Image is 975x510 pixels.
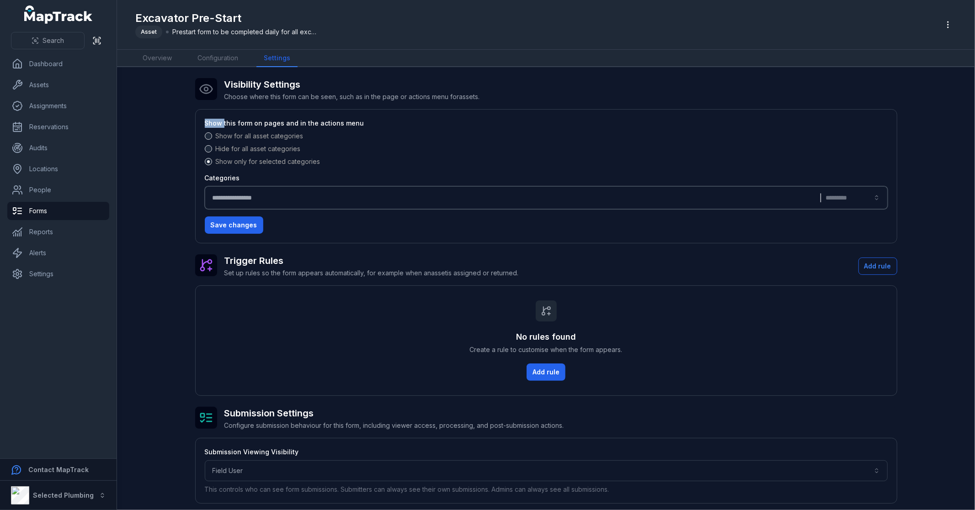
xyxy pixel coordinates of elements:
[28,466,89,473] strong: Contact MapTrack
[24,5,93,24] a: MapTrack
[190,50,245,67] a: Configuration
[216,157,320,166] label: Show only for selected categories
[205,186,888,209] button: |
[205,119,364,128] label: Show this form on pages and in the actions menu
[7,160,109,178] a: Locations
[224,407,564,420] h2: Submission Settings
[858,258,897,275] button: Add rule
[11,32,85,49] button: Search
[33,491,94,499] strong: Selected Plumbing
[224,269,519,277] span: Set up rules so the form appears automatically, for example when an asset is assigned or returned.
[7,223,109,241] a: Reports
[224,93,480,100] span: Choose where this form can be seen, such as in the page or actions menu for assets .
[216,131,304,141] label: Show for all asset categories
[470,345,623,354] span: Create a rule to customise when the form appears.
[224,254,519,267] h2: Trigger Rules
[43,36,64,45] span: Search
[224,78,480,91] h2: Visibility Settings
[527,363,565,381] button: Add rule
[256,50,298,67] a: Settings
[7,76,109,94] a: Assets
[7,265,109,283] a: Settings
[7,118,109,136] a: Reservations
[205,216,263,234] button: Save changes
[135,26,162,38] div: Asset
[205,447,299,457] label: Submission Viewing Visibility
[216,144,301,153] label: Hide for all asset categories
[205,174,240,183] label: Categories
[135,50,179,67] a: Overview
[205,485,888,494] p: This controls who can see form submissions. Submitters can always see their own submissions. Admi...
[7,139,109,157] a: Audits
[7,97,109,115] a: Assignments
[7,181,109,199] a: People
[7,202,109,220] a: Forms
[172,27,319,37] span: Prestart form to be completed daily for all excavators.
[135,11,319,26] h1: Excavator Pre-Start
[7,55,109,73] a: Dashboard
[224,421,564,429] span: Configure submission behaviour for this form, including viewer access, processing, and post-submi...
[205,460,888,481] button: Field User
[7,244,109,262] a: Alerts
[516,331,576,343] h3: No rules found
